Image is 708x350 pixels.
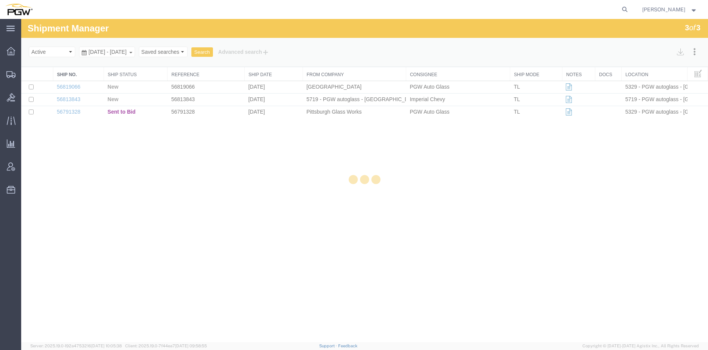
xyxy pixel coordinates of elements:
[642,5,698,14] button: [PERSON_NAME]
[582,343,699,349] span: Copyright © [DATE]-[DATE] Agistix Inc., All Rights Reserved
[91,344,122,348] span: [DATE] 10:05:38
[319,344,338,348] a: Support
[30,344,122,348] span: Server: 2025.19.0-192a4753216
[175,344,207,348] span: [DATE] 09:58:55
[125,344,207,348] span: Client: 2025.19.0-7f44ea7
[642,5,685,14] span: Jesse Dawson
[338,344,357,348] a: Feedback
[5,4,33,15] img: logo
